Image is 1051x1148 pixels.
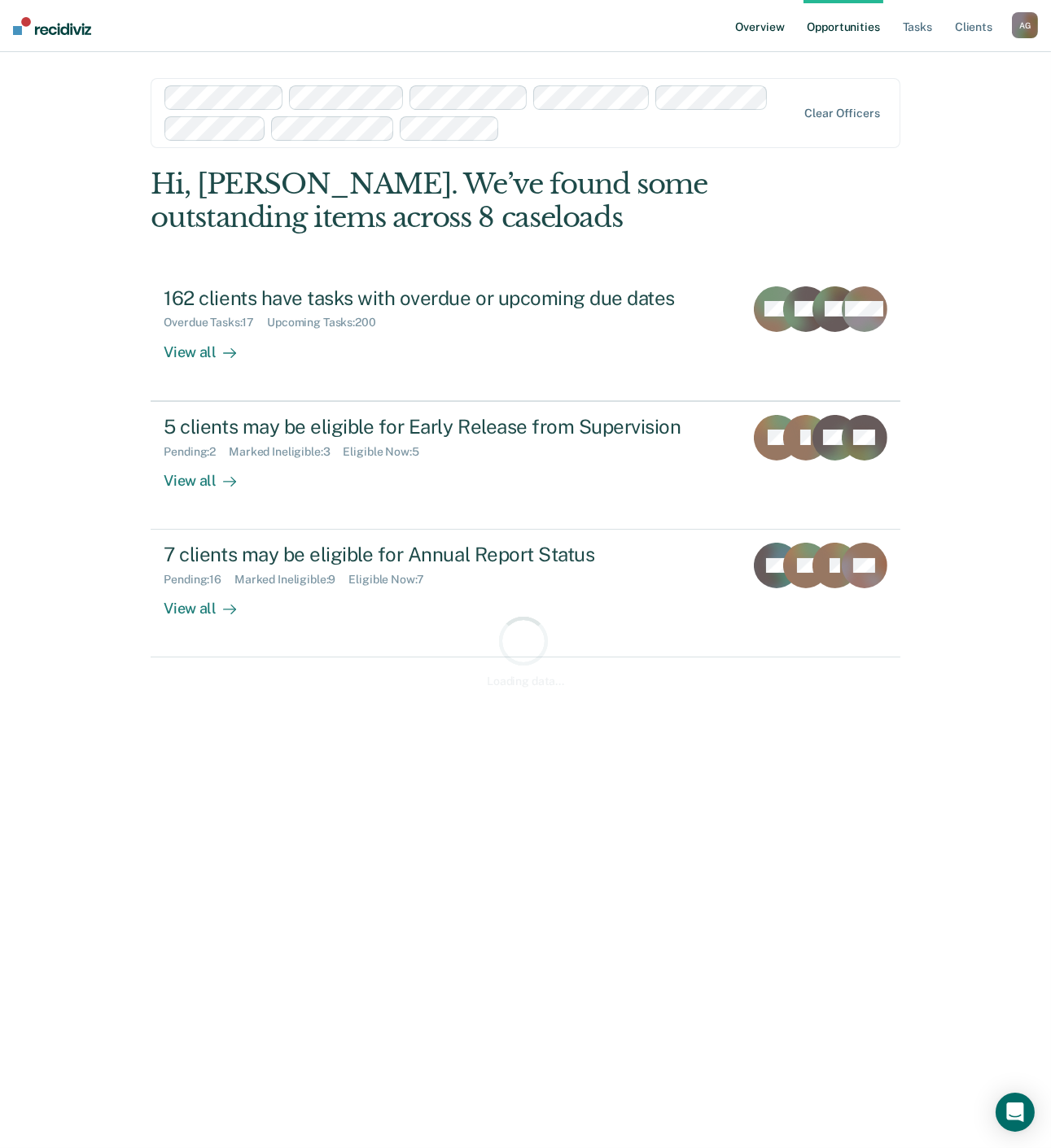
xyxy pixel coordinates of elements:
div: Pending : 2 [164,445,229,459]
img: Recidiviz [13,17,91,35]
div: Eligible Now : 5 [344,445,432,459]
div: Overdue Tasks : 17 [164,316,267,330]
div: Hi, [PERSON_NAME]. We’ve found some outstanding items across 8 caseloads [151,168,750,234]
div: A G [1012,12,1038,38]
div: Pending : 16 [164,573,234,587]
div: 5 clients may be eligible for Early Release from Supervision [164,415,730,439]
div: View all [164,587,255,618]
div: Eligible Now : 7 [348,573,436,587]
a: 5 clients may be eligible for Early Release from SupervisionPending:2Marked Ineligible:3Eligible ... [151,401,900,530]
div: Marked Ineligible : 3 [229,445,343,459]
a: 7 clients may be eligible for Annual Report StatusPending:16Marked Ineligible:9Eligible Now:7View... [151,530,900,657]
div: Open Intercom Messenger [996,1093,1035,1132]
div: Upcoming Tasks : 200 [267,316,389,330]
div: Marked Ineligible : 9 [234,573,348,587]
button: AG [1012,12,1038,38]
div: 162 clients have tasks with overdue or upcoming due dates [164,286,730,310]
div: View all [164,458,255,490]
a: 162 clients have tasks with overdue or upcoming due datesOverdue Tasks:17Upcoming Tasks:200View all [151,273,900,401]
div: 7 clients may be eligible for Annual Report Status [164,543,730,566]
div: View all [164,330,255,361]
div: Clear officers [805,107,880,120]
